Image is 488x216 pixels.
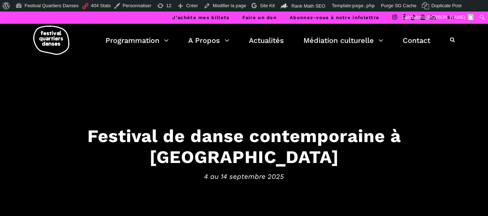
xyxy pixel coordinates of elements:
[291,3,325,9] span: Rank Math SEO
[290,15,379,20] a: Abonnez-vous à notre infolettre
[260,3,275,8] span: Site Kit
[105,34,169,47] a: Programmation
[33,26,69,55] img: logo-fqd-med
[403,34,430,47] a: Contact
[400,12,477,23] a: Salutations,
[188,34,229,47] a: A Propos
[352,3,375,8] span: page.php
[249,34,284,47] a: Actualités
[242,15,277,20] a: Faire un don
[303,34,383,47] a: Médiation culturelle
[20,125,468,168] h3: Festival de danse contemporaine à [GEOGRAPHIC_DATA]
[20,171,468,182] span: 4 au 14 septembre 2025
[427,14,465,20] span: [PERSON_NAME]
[172,15,229,20] a: J’achète mes billets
